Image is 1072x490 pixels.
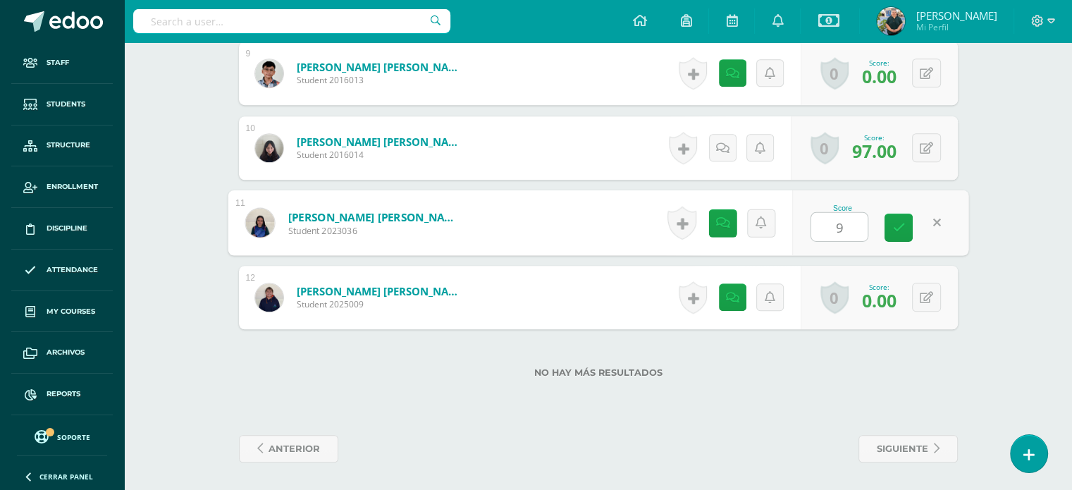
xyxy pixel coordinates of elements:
a: Archivos [11,332,113,374]
span: My courses [47,306,95,317]
a: Attendance [11,250,113,291]
a: Staff [11,42,113,84]
a: [PERSON_NAME] [PERSON_NAME] [297,135,466,149]
img: 4447a754f8b82caf5a355abd86508926.png [877,7,905,35]
span: [PERSON_NAME] [916,8,997,23]
a: 0 [811,132,839,164]
span: anterior [269,436,320,462]
span: Staff [47,57,69,68]
a: [PERSON_NAME] [PERSON_NAME] [288,209,462,224]
a: My courses [11,291,113,333]
img: 262f79e3debce47fe32c8ebed8e12142.png [255,59,283,87]
div: Score: [862,282,897,292]
input: Search a user… [133,9,450,33]
span: Attendance [47,264,98,276]
a: Discipline [11,208,113,250]
a: Reports [11,374,113,415]
span: Discipline [47,223,87,234]
span: siguiente [877,436,928,462]
span: 97.00 [852,139,897,163]
input: 0-100.0 [811,213,868,241]
a: Students [11,84,113,125]
span: Student 2025009 [297,298,466,310]
span: Mi Perfil [916,21,997,33]
div: Score: [852,133,897,142]
a: [PERSON_NAME] [PERSON_NAME] [297,284,466,298]
a: Structure [11,125,113,167]
a: Enrollment [11,166,113,208]
img: b98dcfdf1e9a445b6df2d552ad5736ea.png [255,134,283,162]
img: 9289d8daf0118672c8302ce1b41016ed.png [255,283,283,312]
span: Student 2023036 [288,224,462,237]
span: Student 2016014 [297,149,466,161]
a: 0 [820,57,849,90]
span: 0.00 [862,288,897,312]
span: Reports [47,388,80,400]
a: siguiente [858,435,958,463]
label: No hay más resultados [239,367,958,378]
a: [PERSON_NAME] [PERSON_NAME] [297,60,466,74]
img: 2704aaa29d1fe1aee5d09515aa75023f.png [245,208,274,237]
span: Soporte [57,432,90,442]
span: Students [47,99,85,110]
span: Student 2016013 [297,74,466,86]
span: Structure [47,140,90,151]
span: 0.00 [862,64,897,88]
a: 0 [820,281,849,314]
span: Cerrar panel [39,472,93,482]
a: Soporte [17,427,107,446]
a: anterior [239,435,338,463]
div: Score: [862,58,897,68]
span: Archivos [47,347,85,358]
span: Enrollment [47,181,98,192]
div: Score [811,204,875,212]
